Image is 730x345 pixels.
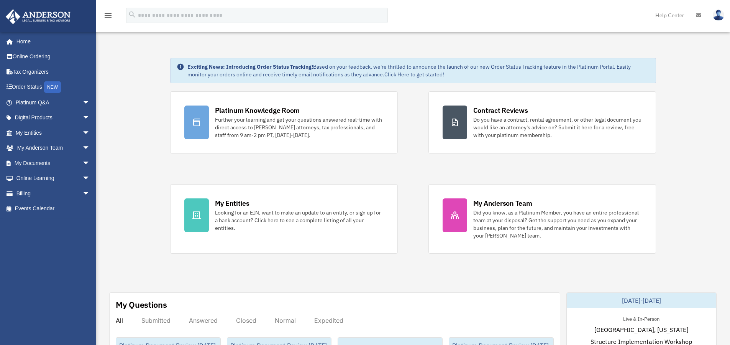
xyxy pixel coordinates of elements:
div: Based on your feedback, we're thrilled to announce the launch of our new Order Status Tracking fe... [187,63,650,78]
div: [DATE]-[DATE] [567,293,716,308]
div: Live & In-Person [617,314,666,322]
a: Contract Reviews Do you have a contract, rental agreement, or other legal document you would like... [428,91,656,154]
div: Further your learning and get your questions answered real-time with direct access to [PERSON_NAM... [215,116,384,139]
div: Closed [236,317,256,324]
a: My Entitiesarrow_drop_down [5,125,102,140]
a: Billingarrow_drop_down [5,186,102,201]
a: My Documentsarrow_drop_down [5,155,102,171]
div: Looking for an EIN, want to make an update to an entity, or sign up for a bank account? Click her... [215,209,384,232]
a: My Anderson Team Did you know, as a Platinum Member, you have an entire professional team at your... [428,184,656,254]
a: My Entities Looking for an EIN, want to make an update to an entity, or sign up for a bank accoun... [170,184,398,254]
span: [GEOGRAPHIC_DATA], [US_STATE] [594,325,688,334]
div: Do you have a contract, rental agreement, or other legal document you would like an attorney's ad... [473,116,642,139]
a: Online Learningarrow_drop_down [5,171,102,186]
a: My Anderson Teamarrow_drop_down [5,140,102,156]
i: search [128,10,136,19]
span: arrow_drop_down [82,140,98,156]
div: Expedited [314,317,343,324]
div: Normal [275,317,296,324]
div: All [116,317,123,324]
a: Click Here to get started! [384,71,444,78]
strong: Exciting News: Introducing Order Status Tracking! [187,63,313,70]
a: Tax Organizers [5,64,102,79]
div: NEW [44,81,61,93]
a: Home [5,34,98,49]
a: menu [103,13,113,20]
a: Digital Productsarrow_drop_down [5,110,102,125]
img: Anderson Advisors Platinum Portal [3,9,73,24]
img: User Pic [713,10,724,21]
span: arrow_drop_down [82,186,98,201]
span: arrow_drop_down [82,171,98,187]
a: Order StatusNEW [5,79,102,95]
div: My Entities [215,198,249,208]
span: arrow_drop_down [82,125,98,141]
div: My Anderson Team [473,198,532,208]
div: Submitted [141,317,171,324]
span: arrow_drop_down [82,155,98,171]
i: menu [103,11,113,20]
div: Answered [189,317,218,324]
div: Contract Reviews [473,106,528,115]
div: My Questions [116,299,167,310]
div: Did you know, as a Platinum Member, you have an entire professional team at your disposal? Get th... [473,209,642,239]
a: Platinum Q&Aarrow_drop_down [5,95,102,110]
span: arrow_drop_down [82,95,98,111]
a: Platinum Knowledge Room Further your learning and get your questions answered real-time with dire... [170,91,398,154]
div: Platinum Knowledge Room [215,106,300,115]
a: Events Calendar [5,201,102,216]
span: arrow_drop_down [82,110,98,126]
a: Online Ordering [5,49,102,64]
